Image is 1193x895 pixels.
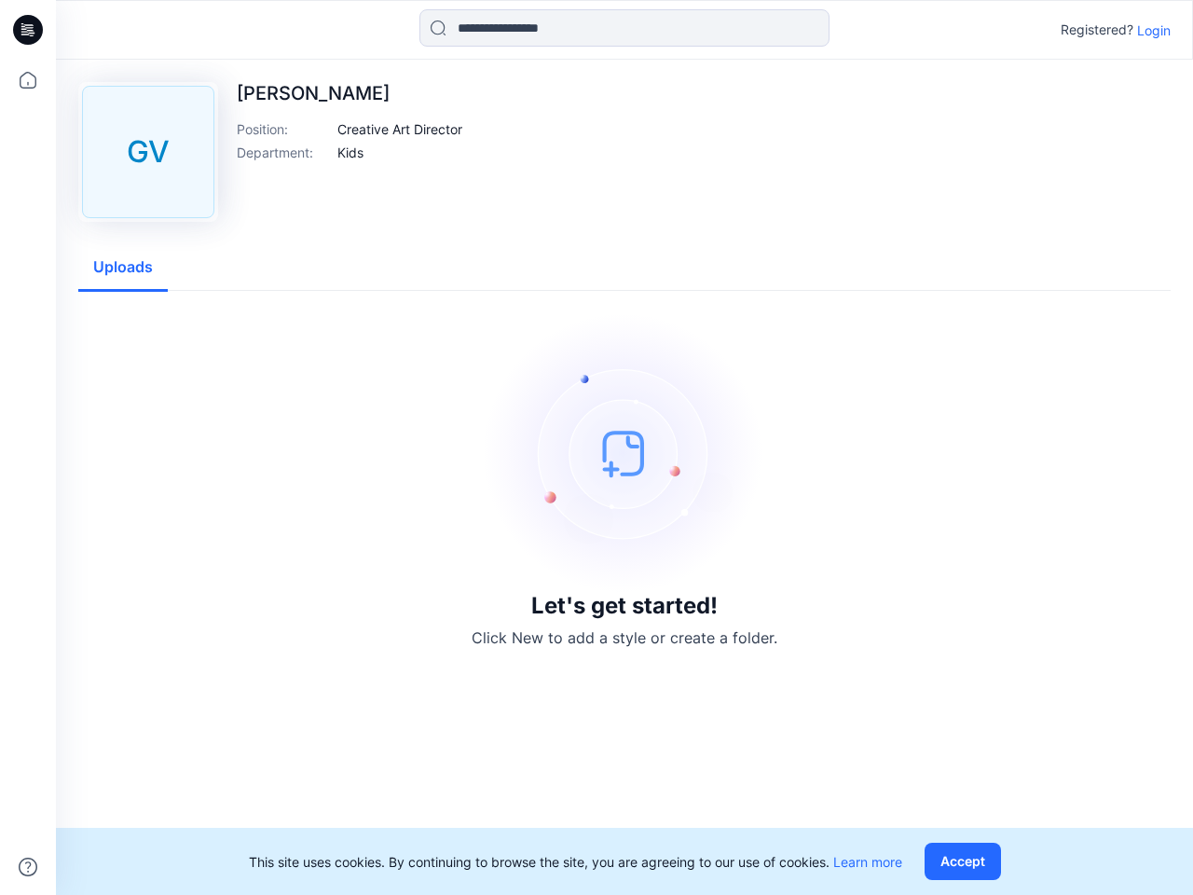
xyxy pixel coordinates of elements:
[237,82,462,104] p: [PERSON_NAME]
[337,143,363,162] p: Kids
[925,843,1001,880] button: Accept
[249,852,902,872] p: This site uses cookies. By continuing to browse the site, you are agreeing to our use of cookies.
[82,86,214,218] div: GV
[485,313,764,593] img: empty-state-image.svg
[833,854,902,870] a: Learn more
[1137,21,1171,40] p: Login
[337,119,462,139] p: Creative Art Director
[237,143,330,162] p: Department :
[1061,19,1133,41] p: Registered?
[531,593,718,619] h3: Let's get started!
[237,119,330,139] p: Position :
[472,626,777,649] p: Click New to add a style or create a folder.
[78,244,168,292] button: Uploads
